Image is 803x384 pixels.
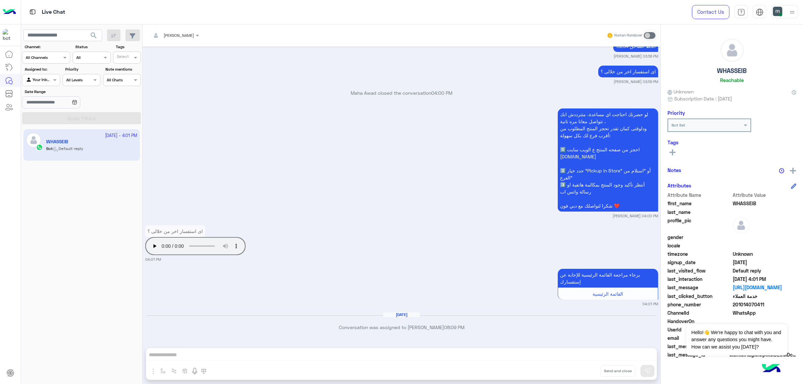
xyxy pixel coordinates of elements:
[667,182,691,188] h6: Attributes
[145,225,205,237] p: 17/6/2025, 4:01 PM
[444,324,464,330] span: 08:09 PM
[733,293,797,300] span: خدمة العملاء
[667,301,731,308] span: phone_number
[667,309,731,316] span: ChannelId
[65,66,100,72] label: Priority
[90,31,98,40] span: search
[145,257,161,262] small: 04:01 PM
[667,326,731,333] span: UserId
[667,284,731,291] span: last_message
[686,324,787,356] span: Hello!👋 We're happy to chat with you and answer any questions you might have. How can we assist y...
[614,54,658,59] small: [PERSON_NAME] 03:58 PM
[116,54,129,61] div: Select
[733,301,797,308] span: 201014070411
[667,334,731,341] span: email
[733,276,797,283] span: 2025-06-17T13:01:44.995Z
[733,259,797,266] span: 2025-06-17T12:04:32.866Z
[667,234,731,241] span: gender
[760,357,783,381] img: hulul-logo.png
[674,95,732,102] span: Subscription Date : [DATE]
[733,200,797,207] span: WHASSEIB
[558,108,658,212] p: 17/6/2025, 4:00 PM
[28,8,37,16] img: tab
[734,5,748,19] a: tab
[42,8,65,17] p: Live Chat
[667,88,694,95] span: Unknown
[613,213,658,219] small: [PERSON_NAME] 04:00 PM
[593,291,623,297] span: القائمة الرئيسية
[598,66,658,77] p: 17/6/2025, 3:59 PM
[145,237,246,255] audio: Your browser does not support the audio tag.
[558,269,658,288] p: 17/6/2025, 4:01 PM
[667,276,731,283] span: last_interaction
[667,209,731,216] span: last_name
[667,267,731,274] span: last_visited_flow
[667,139,796,145] h6: Tags
[773,7,782,16] img: userImage
[733,242,797,249] span: null
[733,191,797,199] span: Attribute Value
[600,365,635,377] button: Send and close
[667,318,731,325] span: HandoverOn
[737,8,745,16] img: tab
[145,89,658,96] p: Maha Awad closed the conversation
[672,123,685,128] b: Not Set
[779,168,784,173] img: notes
[145,324,658,331] p: Conversation was assigned to [PERSON_NAME]
[22,112,141,124] button: Apply Filters
[667,259,731,266] span: signup_date
[667,217,731,232] span: profile_pic
[733,284,797,291] a: [URL][DOMAIN_NAME]
[614,79,658,84] small: [PERSON_NAME] 03:59 PM
[733,234,797,241] span: null
[25,44,70,50] label: Channel:
[642,301,658,307] small: 04:01 PM
[667,250,731,257] span: timezone
[25,89,100,95] label: Date Range
[667,167,681,173] h6: Notes
[733,267,797,274] span: Default reply
[431,90,452,96] span: 04:00 PM
[667,200,731,207] span: first_name
[733,217,749,234] img: defaultAdmin.png
[667,110,685,116] h6: Priority
[75,44,110,50] label: Status
[790,168,796,174] img: add
[667,293,731,300] span: last_clicked_button
[667,351,728,358] span: last_message_id
[667,242,731,249] span: locale
[788,8,796,16] img: profile
[756,8,764,16] img: tab
[3,29,15,41] img: 1403182699927242
[720,77,744,83] h6: Reachable
[721,39,743,62] img: defaultAdmin.png
[116,44,140,50] label: Tags
[667,343,731,350] span: last_message_sentiment
[164,33,194,38] span: [PERSON_NAME]
[86,29,102,44] button: search
[692,5,729,19] a: Contact Us
[717,67,747,75] h5: WHASSEIB
[383,312,420,317] h6: [DATE]
[667,191,731,199] span: Attribute Name
[733,250,797,257] span: Unknown
[105,66,140,72] label: Note mentions
[25,66,59,72] label: Assigned to:
[614,33,642,38] small: Human Handover
[3,5,16,19] img: Logo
